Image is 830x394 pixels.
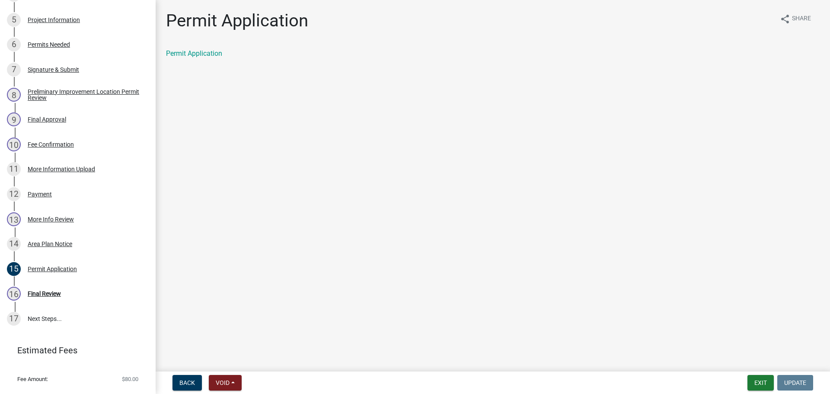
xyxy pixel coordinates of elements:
div: 9 [7,112,21,126]
a: Estimated Fees [7,342,142,359]
span: Void [216,379,230,386]
button: Back [172,375,202,391]
div: 6 [7,38,21,51]
span: Fee Amount: [17,376,48,382]
div: 8 [7,88,21,102]
div: 17 [7,312,21,326]
i: share [780,14,790,24]
div: Fee Confirmation [28,141,74,147]
div: 14 [7,237,21,251]
div: 12 [7,187,21,201]
div: Payment [28,191,52,197]
div: Final Approval [28,116,66,122]
div: More Info Review [28,216,74,222]
span: Share [792,14,811,24]
div: 13 [7,212,21,226]
div: Area Plan Notice [28,241,72,247]
div: 7 [7,63,21,77]
div: 11 [7,162,21,176]
div: More Information Upload [28,166,95,172]
button: Void [209,375,242,391]
button: Update [777,375,813,391]
div: 16 [7,287,21,301]
span: $80.00 [122,376,138,382]
div: Permits Needed [28,42,70,48]
div: Preliminary Improvement Location Permit Review [28,89,142,101]
div: Permit Application [28,266,77,272]
h1: Permit Application [166,10,308,31]
div: Signature & Submit [28,67,79,73]
div: 10 [7,138,21,151]
a: Permit Application [166,49,222,58]
span: Back [179,379,195,386]
button: Exit [747,375,774,391]
div: 5 [7,13,21,27]
div: 15 [7,262,21,276]
span: Update [784,379,806,386]
button: shareShare [773,10,818,27]
div: Final Review [28,291,61,297]
div: Project Information [28,17,80,23]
